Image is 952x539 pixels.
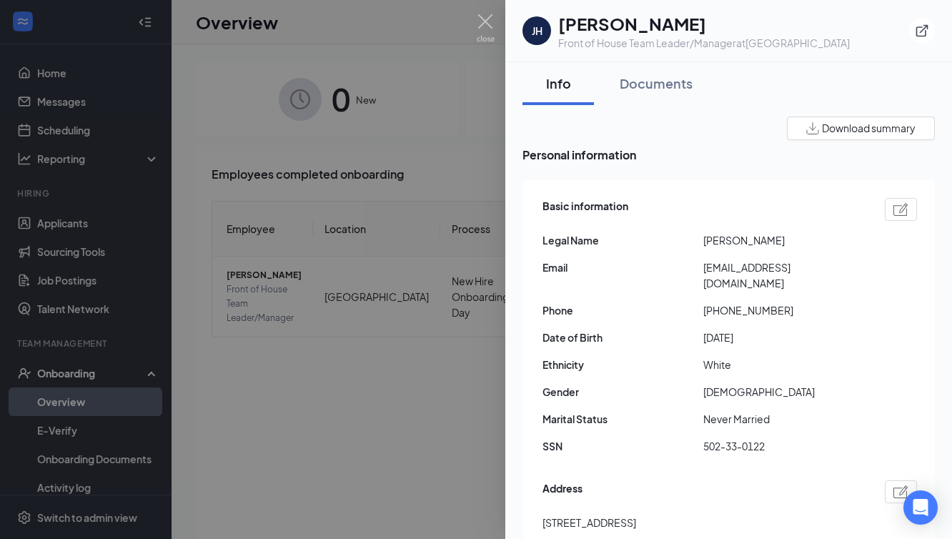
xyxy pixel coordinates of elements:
div: Open Intercom Messenger [903,490,938,525]
span: [PHONE_NUMBER] [703,302,864,318]
div: Info [537,74,580,92]
div: Documents [620,74,693,92]
div: Front of House Team Leader/Manager at [GEOGRAPHIC_DATA] [558,36,850,50]
span: Marital Status [542,411,703,427]
span: Basic information [542,198,628,221]
span: White [703,357,864,372]
svg: ExternalLink [915,24,929,38]
span: [EMAIL_ADDRESS][DOMAIN_NAME] [703,259,864,291]
span: Date of Birth [542,330,703,345]
span: Legal Name [542,232,703,248]
span: [PERSON_NAME] [703,232,864,248]
span: Address [542,480,582,503]
h1: [PERSON_NAME] [558,11,850,36]
span: Download summary [822,121,916,136]
span: [STREET_ADDRESS] [542,515,636,530]
span: Never Married [703,411,864,427]
button: ExternalLink [909,18,935,44]
span: Email [542,259,703,275]
span: Phone [542,302,703,318]
div: JH [532,24,542,38]
span: Personal information [522,146,935,164]
span: SSN [542,438,703,454]
span: [DEMOGRAPHIC_DATA] [703,384,864,400]
span: 502-33-0122 [703,438,864,454]
span: Ethnicity [542,357,703,372]
span: Gender [542,384,703,400]
span: [DATE] [703,330,864,345]
button: Download summary [787,117,935,140]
